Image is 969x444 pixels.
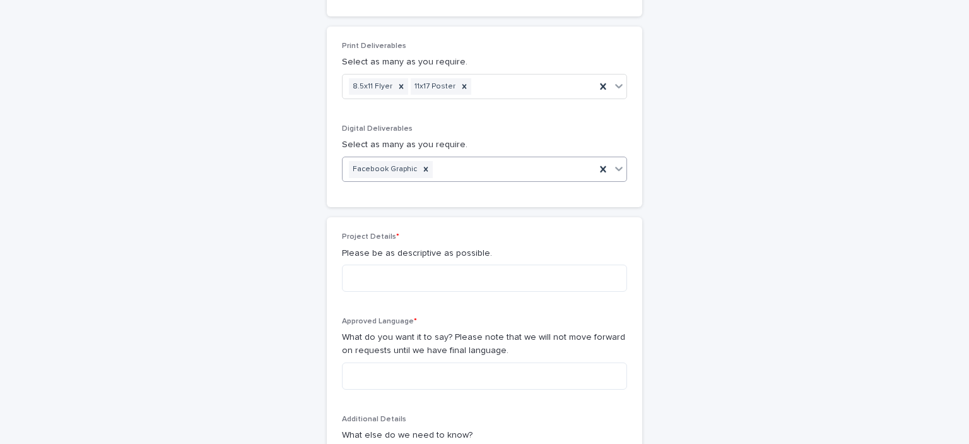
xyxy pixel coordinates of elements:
div: 8.5x11 Flyer [349,78,394,95]
span: Project Details [342,233,399,241]
p: Select as many as you require. [342,56,627,69]
div: Facebook Graphic [349,161,419,178]
span: Additional Details [342,416,406,423]
span: Digital Deliverables [342,125,413,133]
p: What else do we need to know? [342,429,627,442]
p: What do you want it to say? Please note that we will not move forward on requests until we have f... [342,331,627,357]
p: Select as many as you require. [342,138,627,152]
span: Approved Language [342,318,417,325]
div: 11x17 Poster [411,78,457,95]
p: Please be as descriptive as possible. [342,247,627,260]
span: Print Deliverables [342,42,406,50]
